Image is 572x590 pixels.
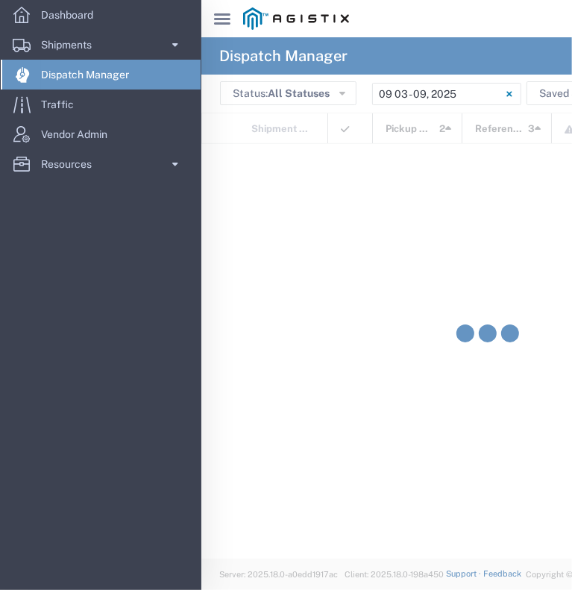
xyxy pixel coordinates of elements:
a: Traffic [1,90,201,119]
span: Traffic [41,90,84,119]
h4: Dispatch Manager [219,37,348,75]
a: Vendor Admin [1,119,201,149]
span: All Statuses [268,87,330,99]
span: Dispatch Manager [41,60,139,90]
span: Shipments [41,30,102,60]
span: Client: 2025.18.0-198a450 [345,570,444,579]
a: Dispatch Manager [1,60,201,90]
span: Resources [41,149,102,179]
a: Resources [1,149,201,179]
span: Vendor Admin [41,119,118,149]
a: Support [446,569,483,578]
a: Feedback [483,569,521,578]
button: Status:All Statuses [220,81,356,105]
a: Shipments [1,30,201,60]
span: Server: 2025.18.0-a0edd1917ac [219,570,338,579]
